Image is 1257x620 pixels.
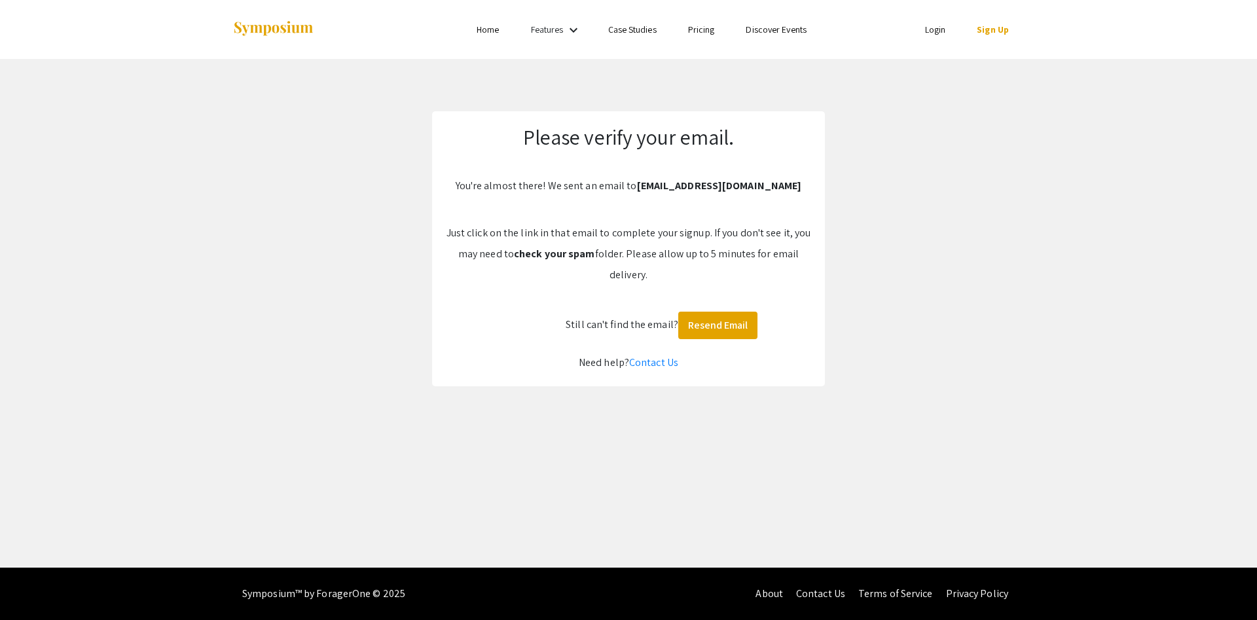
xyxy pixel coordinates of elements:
a: About [756,587,783,600]
a: Case Studies [608,24,657,35]
mat-icon: Expand Features list [566,22,581,38]
a: Privacy Policy [946,587,1008,600]
a: Contact Us [629,356,678,369]
a: Sign Up [977,24,1009,35]
b: [EMAIL_ADDRESS][DOMAIN_NAME] [637,179,802,192]
p: Just click on the link in that email to complete your signup. If you don't see it, you may need t... [445,223,812,285]
a: Features [531,24,564,35]
div: Need help? [445,352,812,373]
a: Pricing [688,24,715,35]
b: check your spam [514,247,595,261]
a: Terms of Service [858,587,933,600]
a: Contact Us [796,587,845,600]
button: Resend Email [678,312,757,339]
div: Symposium™ by ForagerOne © 2025 [242,568,405,620]
div: You're almost there! We sent an email to Still can't find the email? [432,111,825,386]
h2: Please verify your email. [445,124,812,149]
a: Discover Events [746,24,807,35]
a: Login [925,24,946,35]
iframe: Chat [10,561,56,610]
a: Home [477,24,499,35]
img: Symposium by ForagerOne [232,20,314,38]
